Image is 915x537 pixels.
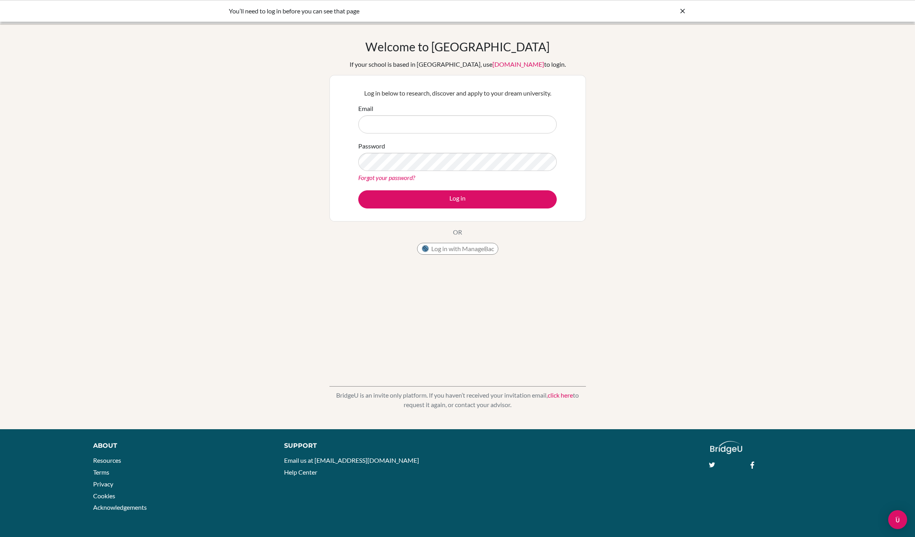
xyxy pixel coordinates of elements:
h1: Welcome to [GEOGRAPHIC_DATA] [365,39,550,54]
a: click here [548,391,573,399]
a: Email us at [EMAIL_ADDRESS][DOMAIN_NAME] [284,456,419,464]
div: If your school is based in [GEOGRAPHIC_DATA], use to login. [350,60,566,69]
label: Password [358,141,385,151]
a: [DOMAIN_NAME] [492,60,544,68]
button: Log in [358,190,557,208]
label: Email [358,104,373,113]
a: Privacy [93,480,113,488]
p: BridgeU is an invite only platform. If you haven’t received your invitation email, to request it ... [329,391,586,409]
a: Resources [93,456,121,464]
img: logo_white@2x-f4f0deed5e89b7ecb1c2cc34c3e3d731f90f0f143d5ea2071677605dd97b5244.png [710,441,742,454]
div: Open Intercom Messenger [888,510,907,529]
button: Log in with ManageBac [417,243,498,255]
a: Help Center [284,468,317,476]
a: Cookies [93,492,115,499]
a: Forgot your password? [358,174,415,181]
a: Terms [93,468,109,476]
div: You’ll need to log in before you can see that page [229,6,568,16]
p: Log in below to research, discover and apply to your dream university. [358,88,557,98]
p: OR [453,227,462,237]
a: Acknowledgements [93,503,147,511]
div: Support [284,441,447,451]
div: About [93,441,266,451]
